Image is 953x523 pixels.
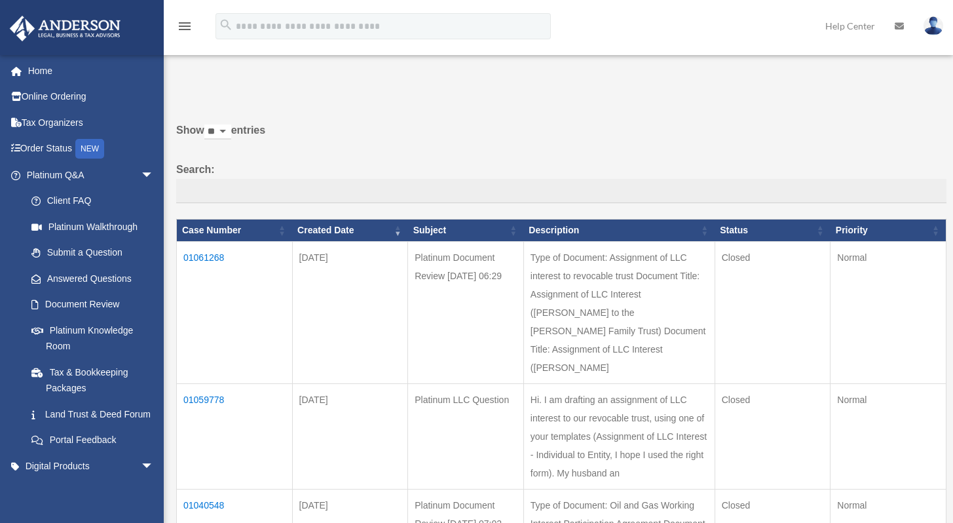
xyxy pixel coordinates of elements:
a: My Entitiesarrow_drop_down [9,479,174,505]
td: 01059778 [177,383,293,489]
a: Digital Productsarrow_drop_down [9,453,174,479]
td: Platinum Document Review [DATE] 06:29 [408,241,524,383]
td: 01061268 [177,241,293,383]
th: Priority: activate to sort column ascending [831,220,946,242]
th: Subject: activate to sort column ascending [408,220,524,242]
select: Showentries [204,125,231,140]
img: User Pic [924,16,943,35]
a: menu [177,23,193,34]
td: Hi. I am drafting an assignment of LLC interest to our revocable trust, using one of your templat... [523,383,715,489]
th: Status: activate to sort column ascending [715,220,831,242]
a: Client FAQ [18,188,167,214]
i: search [219,18,233,32]
div: NEW [75,139,104,159]
th: Description: activate to sort column ascending [523,220,715,242]
th: Created Date: activate to sort column ascending [292,220,408,242]
th: Case Number: activate to sort column ascending [177,220,293,242]
a: Tax Organizers [9,109,174,136]
td: Normal [831,383,946,489]
span: arrow_drop_down [141,162,167,189]
td: Closed [715,241,831,383]
td: [DATE] [292,241,408,383]
td: Platinum LLC Question [408,383,524,489]
input: Search: [176,179,946,204]
td: Type of Document: Assignment of LLC interest to revocable trust Document Title: Assignment of LLC... [523,241,715,383]
a: Submit a Question [18,240,167,266]
td: Closed [715,383,831,489]
span: arrow_drop_down [141,479,167,506]
img: Anderson Advisors Platinum Portal [6,16,124,41]
a: Land Trust & Deed Forum [18,401,167,427]
a: Platinum Knowledge Room [18,317,167,359]
a: Online Ordering [9,84,174,110]
span: arrow_drop_down [141,453,167,480]
a: Home [9,58,174,84]
label: Search: [176,161,946,204]
a: Portal Feedback [18,427,167,454]
td: Normal [831,241,946,383]
a: Tax & Bookkeeping Packages [18,359,167,401]
td: [DATE] [292,383,408,489]
a: Order StatusNEW [9,136,174,163]
label: Show entries [176,121,946,153]
a: Platinum Walkthrough [18,214,167,240]
a: Answered Questions [18,265,160,292]
i: menu [177,18,193,34]
a: Platinum Q&Aarrow_drop_down [9,162,167,188]
a: Document Review [18,292,167,318]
